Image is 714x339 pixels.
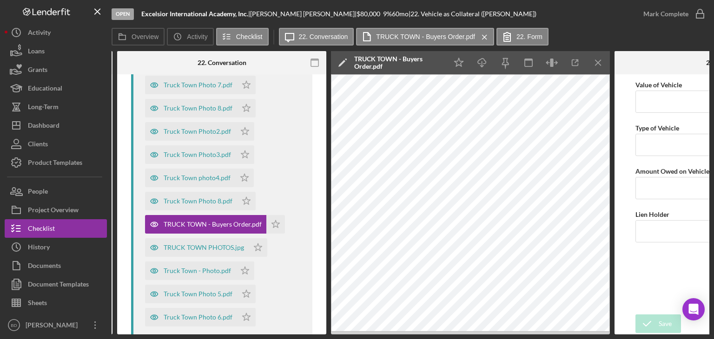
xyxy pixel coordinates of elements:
button: Checklist [216,28,269,46]
div: Truck Town Photo3.pdf [164,151,231,158]
div: [PERSON_NAME] [23,316,84,337]
button: Truck Town Photo 8.pdf [145,192,256,210]
div: | [141,10,250,18]
button: Project Overview [5,201,107,219]
div: Truck Town Photo 8.pdf [164,197,232,205]
button: Sheets [5,293,107,312]
div: TRUCK TOWN - Buyers Order.pdf [354,55,443,70]
label: Activity [187,33,207,40]
button: Mark Complete [634,5,709,23]
label: 22. Conversation [299,33,348,40]
label: Value of Vehicle [635,81,682,89]
button: Overview [112,28,165,46]
button: Truck Town Photo 5.pdf [145,285,256,303]
div: Documents [28,256,61,277]
div: Document Templates [28,275,89,296]
button: Truck Town - Photo.pdf [145,261,254,280]
div: 22. Conversation [198,59,246,66]
label: Checklist [236,33,263,40]
div: 60 mo [392,10,409,18]
span: $80,000 [357,10,380,18]
button: Truck Town Photo3.pdf [145,145,254,164]
div: Save [659,314,672,333]
button: Clients [5,135,107,153]
div: History [28,238,50,259]
button: Truck Town Photo 8.pdf [145,99,256,117]
button: TRUCK TOWN PHOTOS.jpg [145,238,267,257]
button: People [5,182,107,201]
div: Long-Term [28,98,59,118]
button: Truck Town photo4.pdf [145,169,254,187]
button: 22. Form [496,28,549,46]
button: Documents [5,256,107,275]
div: Grants [28,60,47,81]
button: Truck Town Photo 7.pdf [145,76,256,94]
div: Truck Town photo4.pdf [164,174,231,182]
div: Open Intercom Messenger [682,298,705,320]
button: Dashboard [5,116,107,135]
label: Type of Vehicle [635,124,679,132]
div: Activity [28,23,51,44]
div: [PERSON_NAME] [PERSON_NAME] | [250,10,357,18]
button: Save [635,314,681,333]
div: Mark Complete [643,5,688,23]
button: Product Templates [5,153,107,172]
div: 9 % [383,10,392,18]
div: Truck Town Photo 8.pdf [164,104,232,112]
div: Product Templates [28,153,82,174]
button: Activity [5,23,107,42]
label: 22. Form [516,33,542,40]
button: Checklist [5,219,107,238]
button: Long-Term [5,98,107,116]
label: Overview [132,33,159,40]
label: Lien Holder [635,210,669,218]
div: Truck Town Photo 6.pdf [164,313,232,321]
button: Document Templates [5,275,107,293]
label: TRUCK TOWN - Buyers Order.pdf [376,33,475,40]
b: Excelsior International Academy, Inc. [141,10,248,18]
button: Activity [167,28,213,46]
div: Loans [28,42,45,63]
div: TRUCK TOWN - Buyers Order.pdf [164,221,262,228]
button: Educational [5,79,107,98]
div: Truck Town Photo 7.pdf [164,81,232,89]
button: TRUCK TOWN - Buyers Order.pdf [356,28,494,46]
button: BD[PERSON_NAME] [5,316,107,334]
button: Truck Town Photo 6.pdf [145,308,256,326]
div: Truck Town Photo2.pdf [164,128,231,135]
div: Truck Town - Photo.pdf [164,267,231,274]
text: BD [11,323,17,328]
button: Grants [5,60,107,79]
div: Truck Town Photo 5.pdf [164,290,232,298]
button: History [5,238,107,256]
div: | 22. Vehicle as Collateral ([PERSON_NAME]) [409,10,536,18]
div: Sheets [28,293,47,314]
div: People [28,182,48,203]
button: 22. Conversation [279,28,354,46]
div: Project Overview [28,201,79,222]
label: Amount Owed on Vehicle [635,167,709,175]
div: Open [112,8,134,20]
button: Loans [5,42,107,60]
div: Educational [28,79,62,100]
div: TRUCK TOWN PHOTOS.jpg [164,244,244,251]
button: TRUCK TOWN - Buyers Order.pdf [145,215,285,234]
button: Truck Town Photo2.pdf [145,122,254,141]
div: Checklist [28,219,55,240]
div: Clients [28,135,48,156]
